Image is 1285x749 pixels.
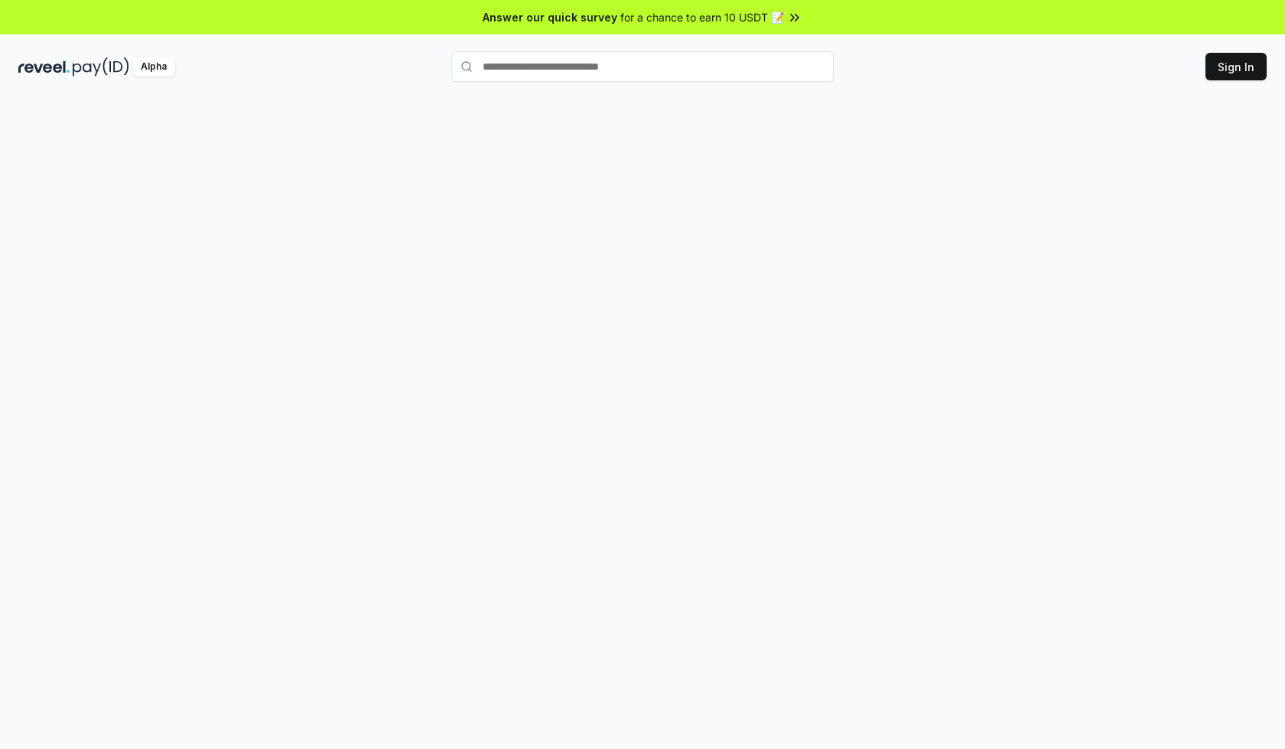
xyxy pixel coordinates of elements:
[73,57,129,77] img: pay_id
[620,9,784,25] span: for a chance to earn 10 USDT 📝
[132,57,175,77] div: Alpha
[18,57,70,77] img: reveel_dark
[1205,53,1267,80] button: Sign In
[483,9,617,25] span: Answer our quick survey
